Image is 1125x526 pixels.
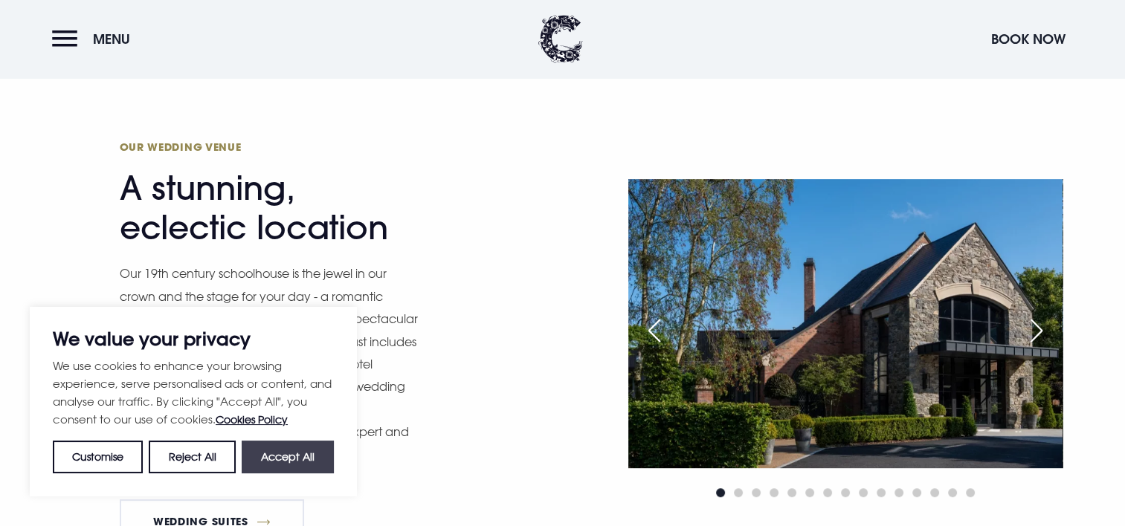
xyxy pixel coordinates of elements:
[877,488,886,497] span: Go to slide 10
[859,488,868,497] span: Go to slide 9
[1018,314,1055,347] div: Next slide
[93,30,130,48] span: Menu
[787,488,796,497] span: Go to slide 5
[912,488,921,497] span: Go to slide 12
[770,488,779,497] span: Go to slide 4
[53,441,143,473] button: Customise
[53,330,334,348] p: We value your privacy
[984,23,1073,55] button: Book Now
[948,488,957,497] span: Go to slide 14
[841,488,850,497] span: Go to slide 8
[242,441,334,473] button: Accept All
[716,488,725,497] span: Go to slide 1
[930,488,939,497] span: Go to slide 13
[894,488,903,497] span: Go to slide 11
[120,140,410,154] span: Our Wedding Venue
[628,179,1063,468] img: wedding venue northern ireland
[752,488,761,497] span: Go to slide 3
[53,357,334,429] p: We use cookies to enhance your browsing experience, serve personalised ads or content, and analys...
[216,413,288,426] a: Cookies Policy
[966,488,975,497] span: Go to slide 15
[636,314,673,347] div: Previous slide
[120,262,425,466] p: Our 19th century schoolhouse is the jewel in our crown and the stage for your day - a romantic ba...
[52,23,138,55] button: Menu
[805,488,814,497] span: Go to slide 6
[823,488,832,497] span: Go to slide 7
[149,441,235,473] button: Reject All
[734,488,743,497] span: Go to slide 2
[30,307,357,496] div: We value your privacy
[120,140,410,247] h2: A stunning, eclectic location
[538,15,583,63] img: Clandeboye Lodge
